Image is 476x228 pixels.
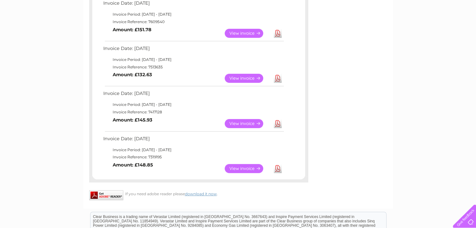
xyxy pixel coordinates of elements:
td: Invoice Date: [DATE] [102,44,285,56]
a: View [225,164,271,173]
a: 0333 014 3131 [358,3,401,11]
a: Download [274,119,282,128]
a: Download [274,164,282,173]
td: Invoice Reference: 7609540 [102,18,285,26]
td: Invoice Reference: 7513635 [102,63,285,71]
td: Invoice Period: [DATE] - [DATE] [102,146,285,154]
td: Invoice Date: [DATE] [102,89,285,101]
a: View [225,119,271,128]
td: Invoice Period: [DATE] - [DATE] [102,101,285,108]
td: Invoice Date: [DATE] [102,135,285,146]
a: Blog [422,27,431,31]
b: Amount: £132.63 [113,72,152,77]
div: Clear Business is a trading name of Verastar Limited (registered in [GEOGRAPHIC_DATA] No. 3667643... [90,3,386,30]
b: Amount: £145.93 [113,117,152,123]
a: download it now [185,191,217,196]
a: Energy [381,27,395,31]
a: Water [366,27,378,31]
a: Log out [455,27,470,31]
b: Amount: £148.85 [113,162,153,168]
td: Invoice Period: [DATE] - [DATE] [102,11,285,18]
div: If you need adobe reader please . [89,190,308,196]
img: logo.png [17,16,49,35]
td: Invoice Reference: 7319195 [102,153,285,161]
a: Contact [434,27,450,31]
td: Invoice Reference: 7417128 [102,108,285,116]
td: Invoice Period: [DATE] - [DATE] [102,56,285,63]
a: View [225,29,271,38]
a: View [225,74,271,83]
a: Telecoms [399,27,418,31]
a: Download [274,74,282,83]
a: Download [274,29,282,38]
b: Amount: £151.78 [113,27,151,32]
